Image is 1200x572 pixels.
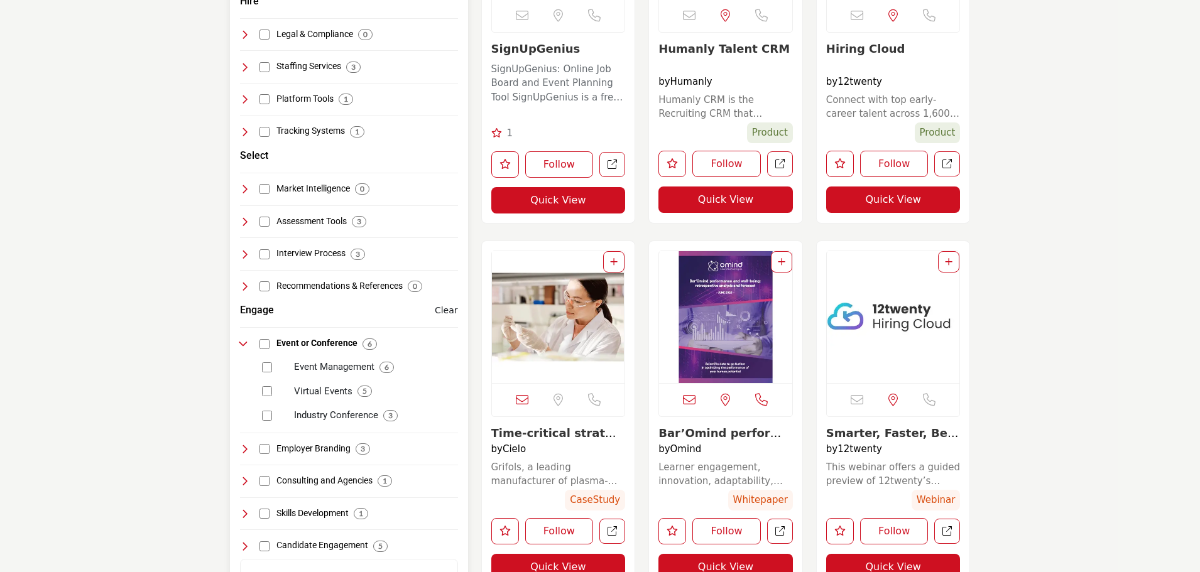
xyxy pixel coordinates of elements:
[350,126,364,138] div: 1 Results For Tracking Systems
[356,250,360,259] b: 3
[413,282,417,291] b: 0
[259,217,270,227] input: Select Assessment Tools checkbox
[658,426,789,453] a: View details about omind
[262,386,272,396] input: Select Virtual Events checkbox
[259,94,270,104] input: Select Platform Tools checkbox
[491,42,626,56] h3: SignUpGenius
[378,475,392,487] div: 1 Results For Consulting and Agencies
[355,183,369,195] div: 0 Results For Market Intelligence
[747,122,793,143] span: Product
[363,30,368,39] b: 0
[262,362,272,372] input: Select Event Management checkbox
[491,42,581,55] a: SignUpGenius
[755,394,768,406] i: Open Contact Info
[599,152,625,178] a: Open signupgenius in new tab
[658,186,793,213] button: Quick View
[351,249,365,260] div: 3 Results For Interview Process
[565,490,625,510] span: CaseStudy
[294,408,378,423] p: Industry Conference: Professional gatherings focused on sharing knowledge, trends, and networking...
[259,249,270,259] input: Select Interview Process checkbox
[259,184,270,194] input: Select Market Intelligence checkbox
[383,410,398,421] div: 3 Results For Industry Conference
[826,42,961,56] h3: Hiring Cloud
[361,445,365,453] b: 3
[435,304,458,317] buton: Clear
[276,28,353,41] h4: Legal & Compliance: Resources and services ensuring recruitment practices comply with legal and r...
[658,76,793,87] h4: by
[363,387,367,396] b: 5
[351,63,356,72] b: 3
[837,76,882,87] a: 12twenty
[408,281,422,292] div: 0 Results For Recommendations & References
[599,519,625,544] a: Open Resources
[356,443,370,455] div: 3 Results For Employer Branding
[658,518,686,544] button: Like Resources
[385,363,389,372] b: 6
[276,475,373,487] h4: Consulting and Agencies: Expert services and agencies providing strategic advice and solutions in...
[346,62,361,73] div: 3 Results For Staffing Services
[491,460,626,488] a: Grifols, a leading manufacturer of plasma-derived medicines, needed urgent help with recruitment....
[491,187,626,213] button: Quick View
[491,151,519,178] button: Like listing
[492,251,625,383] a: View details about cielo
[294,384,352,399] p: Virtual Events: Online events and webinars aimed at engaging and connecting employers with potent...
[767,151,793,177] a: Redirect to product URL
[778,257,785,267] a: Add To List For Resource
[388,411,393,420] b: 3
[276,539,368,552] h4: Candidate Engagement: Strategies and tools for maintaining active and engaging interactions with ...
[934,151,960,177] a: Redirect to product URL
[378,542,383,551] b: 5
[692,151,761,177] button: Follow
[491,518,519,544] button: Like Resources
[659,251,792,383] img: Bar’Omind performance and well-being: retrospective analysis and forecast listing image
[259,30,270,40] input: Select Legal & Compliance checkbox
[344,95,348,104] b: 1
[826,42,905,55] a: Open for more info
[491,443,626,455] h4: by
[728,490,793,510] span: Whitepaper
[240,148,268,163] button: Select
[491,426,616,453] a: View details about cielo
[276,183,350,195] h4: Market Intelligence: Tools and services providing insights into labor market trends, talent pools...
[492,251,625,383] img: Time-critical strategic talent acquisition solutions for Grifols listing image
[359,509,363,518] b: 1
[860,151,929,177] button: Follow
[915,122,961,143] span: Product
[259,127,270,137] input: Select Tracking Systems checkbox
[658,151,686,177] button: Like product
[276,60,341,73] h4: Staffing Services: Services and agencies focused on providing temporary, permanent, and specializ...
[276,247,346,260] h4: Interview Process: Tools and processes focused on optimizing and streamlining the interview and c...
[658,426,793,440] h3: Bar’Omind performance and well-being: retrospective analysis and forecast
[276,215,347,228] h4: Assessment Tools: Tools and platforms for evaluating candidate skills, competencies, and fit for ...
[259,476,270,486] input: Select Consulting and Agencies checkbox
[339,94,353,105] div: 1 Results For Platform Tools
[259,509,270,519] input: Select Skills Development checkbox
[276,507,349,520] h4: Skills Development: Programs and platforms focused on the development and enhancement of professi...
[259,281,270,291] input: Select Recommendations & References checkbox
[826,443,961,455] h4: by
[826,426,959,453] a: View details about 12twenty
[503,443,526,455] a: Cielo
[357,217,361,226] b: 3
[827,251,960,383] img: Smarter, Faster, Better…12twenty’s Next Gen of Early-Career Recruiting Technology - A Product Pre...
[491,59,626,105] a: SignUpGenius: Online Job Board and Event Planning Tool SignUpGenius is a free online job board an...
[259,444,270,454] input: Select Employer Branding checkbox
[276,337,357,350] h4: Event or Conference: Organizations and platforms for hosting industry-specific events, conference...
[259,339,270,349] input: Select Event or Conference checkbox
[240,303,274,318] h3: Engage
[276,443,351,455] h4: Employer Branding: Strategies and tools dedicated to creating and maintaining a strong, positive ...
[373,541,388,552] div: 5 Results For Candidate Engagement
[491,128,502,138] i: Recommendation
[658,93,793,121] a: Humanly CRM is the Recruiting CRM that actually works for you—purpose-built to help lean recruiti...
[826,93,961,121] a: Connect with top early-career talent across 1,600+ schools, post jobs in one click, and hire smar...
[826,426,961,440] h3: Smarter, Faster, Better…12twenty’s Next Gen of Early-Career Recruiting Technology - A Product Pre...
[658,443,793,455] h4: by
[670,443,702,455] a: Omind
[360,185,364,193] b: 0
[259,62,270,72] input: Select Staffing Services checkbox
[368,340,372,348] b: 6
[379,362,394,373] div: 6 Results For Event Management
[262,411,272,421] input: Select Industry Conference checkbox
[355,127,359,136] b: 1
